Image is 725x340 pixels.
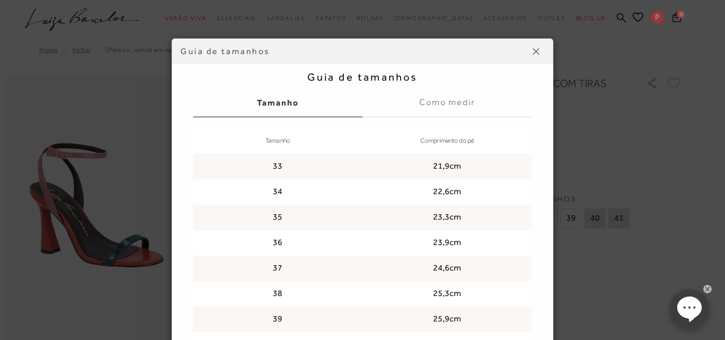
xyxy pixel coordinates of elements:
th: Comprimento do pé [362,128,532,154]
td: 23,3cm [362,205,532,230]
td: 24,6cm [362,256,532,281]
td: 25,3cm [362,281,532,307]
td: 33 [193,154,362,179]
th: Tamanho [193,128,362,154]
td: 35 [193,205,362,230]
td: 37 [193,256,362,281]
td: 21,9cm [362,154,532,179]
td: 38 [193,281,362,307]
label: Como medir [362,89,532,117]
td: 36 [193,230,362,256]
td: 23,9cm [362,230,532,256]
div: Guia de tamanhos [180,46,528,57]
td: 39 [193,307,362,332]
td: 22,6cm [362,179,532,205]
td: 25,9cm [362,307,532,332]
h2: Guia de tamanhos [193,71,532,83]
td: 34 [193,179,362,205]
img: icon-close.png [533,48,539,55]
label: Tamanho [193,89,362,117]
